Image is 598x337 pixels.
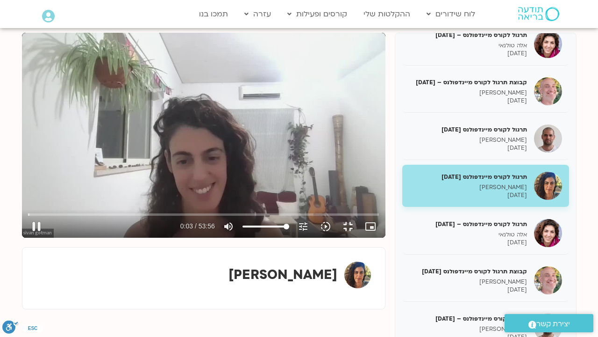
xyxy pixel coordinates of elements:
h5: תרגול לקורס מיינדפולנס [DATE] [409,173,527,181]
p: אלה טולנאי [409,42,527,50]
p: [DATE] [409,50,527,58]
img: תרגול לקורס מיינדפולנס 3.7.25 [534,172,562,200]
h5: תרגול לקורס מיינדפולנס [DATE] [409,125,527,134]
p: [PERSON_NAME] [409,325,527,333]
img: קבוצת תרגול לקורס מיינדפולנס 8.7.25 [534,266,562,294]
img: סיון גל גוטמן [344,262,371,288]
a: ההקלטות שלי [359,5,415,23]
p: [DATE] [409,191,527,199]
p: [DATE] [409,97,527,105]
img: תרגול לקורס מיינדפולנס – 6/7/25 [534,219,562,247]
h5: תרגול לקורס מיינדפולנס – [DATE] [409,31,527,39]
a: עזרה [240,5,276,23]
a: תמכו בנו [194,5,233,23]
p: [PERSON_NAME] [409,278,527,286]
img: תרגול לקורס מיינדפולנס 2.7.25 [534,125,562,153]
h5: תרגול לקורס מיינדפולנס – [DATE] [409,315,527,323]
p: [DATE] [409,286,527,294]
p: [DATE] [409,144,527,152]
a: לוח שידורים [422,5,480,23]
strong: [PERSON_NAME] [228,266,337,284]
a: קורסים ופעילות [283,5,352,23]
p: [PERSON_NAME] [409,136,527,144]
img: תודעה בריאה [518,7,559,21]
p: [DATE] [409,239,527,247]
img: קבוצת תרגול לקורס מיינדפולנס – 1/7/25 [534,77,562,105]
h5: תרגול לקורס מיינדפולנס – [DATE] [409,220,527,228]
p: אלה טולנאי [409,231,527,239]
h5: קבוצת תרגול לקורס מיינדפולנס – [DATE] [409,78,527,87]
span: יצירת קשר [536,318,570,330]
a: יצירת קשר [505,314,593,332]
p: [PERSON_NAME] [409,183,527,191]
h5: קבוצת תרגול לקורס מיינדפולנס [DATE] [409,267,527,276]
p: [PERSON_NAME] [409,89,527,97]
img: תרגול לקורס מיינדפולנס – 29/06/25 [534,30,562,58]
